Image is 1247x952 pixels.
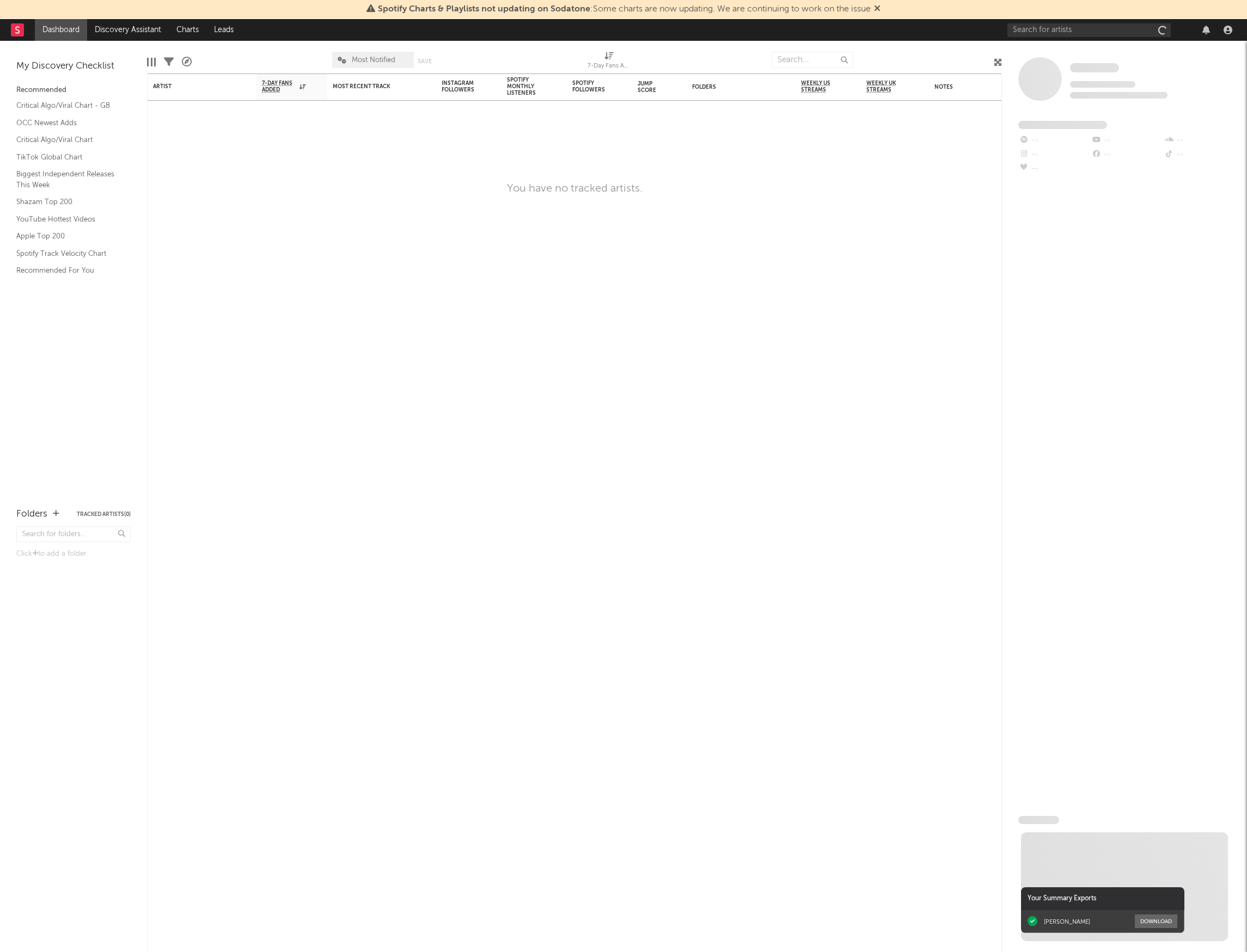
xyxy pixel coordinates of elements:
input: Search... [772,52,853,68]
a: Biggest Independent Releases This Week [16,168,120,191]
div: [PERSON_NAME] [1044,918,1090,925]
div: -- [1164,148,1236,162]
div: -- [1091,148,1163,162]
a: Shazam Top 200 [16,196,120,208]
a: Critical Algo/Viral Chart [16,134,120,146]
div: -- [1164,133,1236,148]
button: Save [418,58,432,64]
div: Filters [164,46,174,78]
a: Spotify Track Velocity Chart [16,248,120,260]
div: Notes [934,84,1043,90]
a: TikTok Global Chart [16,151,120,163]
div: -- [1091,133,1163,148]
span: Most Notified [352,57,395,64]
span: News Feed [1018,816,1059,824]
div: Recommended [16,84,131,97]
a: Some Artist [1070,63,1119,73]
span: Fans Added by Platform [1018,121,1107,129]
a: Recommended For You [16,265,120,277]
div: 7-Day Fans Added (7-Day Fans Added) [588,60,631,73]
span: : Some charts are now updating. We are continuing to work on the issue [378,5,871,14]
a: Leads [206,19,241,41]
div: Click to add a folder. [16,548,131,561]
a: Dashboard [35,19,87,41]
span: Weekly UK Streams [866,80,907,93]
div: Jump Score [638,81,665,94]
button: Download [1135,914,1177,928]
div: Your Summary Exports [1021,887,1184,910]
a: OCC Newest Adds [16,117,120,129]
div: Edit Columns [147,46,156,78]
span: Spotify Charts & Playlists not updating on Sodatone [378,5,590,14]
div: You have no tracked artists. [507,182,643,195]
div: Spotify Followers [572,80,610,93]
div: -- [1018,133,1091,148]
div: Most Recent Track [333,83,414,90]
a: Critical Algo/Viral Chart - GB [16,100,120,112]
a: Charts [169,19,206,41]
div: My Discovery Checklist [16,60,131,73]
div: Spotify Monthly Listeners [507,77,545,96]
a: Discovery Assistant [87,19,169,41]
div: Instagram Followers [442,80,480,93]
span: Tracking Since: [DATE] [1070,81,1135,88]
div: -- [1018,162,1091,176]
div: -- [1018,148,1091,162]
div: 7-Day Fans Added (7-Day Fans Added) [588,46,631,78]
span: Dismiss [874,5,881,14]
div: A&R Pipeline [182,46,192,78]
input: Search for artists [1007,23,1171,37]
div: Artist [153,83,235,90]
input: Search for folders... [16,526,131,542]
a: YouTube Hottest Videos [16,213,120,225]
a: Apple Top 200 [16,230,120,242]
span: 7-Day Fans Added [262,80,297,93]
button: Tracked Artists(0) [77,512,131,517]
span: 0 fans last week [1070,92,1167,99]
div: Folders [692,84,774,90]
div: Folders [16,508,47,521]
span: Weekly US Streams [801,80,839,93]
